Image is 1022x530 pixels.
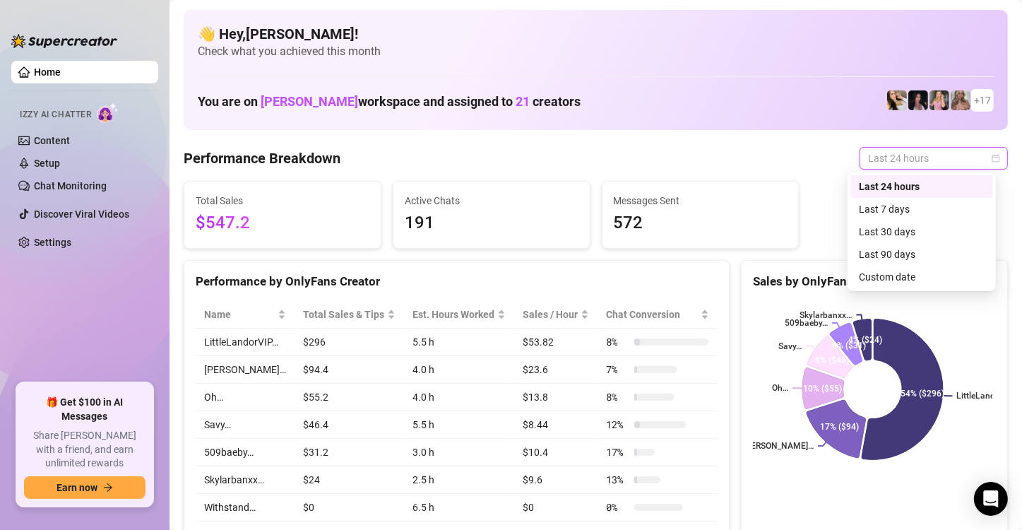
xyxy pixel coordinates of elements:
[859,269,985,285] div: Custom date
[785,318,828,328] text: 509baeby…
[24,429,145,471] span: Share [PERSON_NAME] with a friend, and earn unlimited rewards
[606,472,629,488] span: 13 %
[992,154,1000,163] span: calendar
[196,439,295,466] td: 509baeby…
[514,301,598,329] th: Sales / Hour
[295,301,404,329] th: Total Sales & Tips
[859,179,985,194] div: Last 24 hours
[614,193,788,208] span: Messages Sent
[850,220,993,243] div: Last 30 days
[196,329,295,356] td: LittleLandorVIP…
[295,494,404,522] td: $0
[295,466,404,494] td: $24
[103,483,113,493] span: arrow-right
[929,90,949,110] img: Kenzie (@dmaxkenzfree)
[908,90,928,110] img: Baby (@babyyyybellaa)
[196,411,295,439] td: Savy…
[606,417,629,432] span: 12 %
[198,44,994,59] span: Check what you achieved this month
[868,148,999,169] span: Last 24 hours
[606,362,629,377] span: 7 %
[405,210,578,237] span: 191
[196,193,369,208] span: Total Sales
[951,90,970,110] img: Kenzie (@dmaxkenz)
[514,356,598,384] td: $23.6
[606,334,629,350] span: 8 %
[34,237,71,248] a: Settings
[404,384,514,411] td: 4.0 h
[196,210,369,237] span: $547.2
[850,243,993,266] div: Last 90 days
[859,247,985,262] div: Last 90 days
[514,439,598,466] td: $10.4
[198,94,581,110] h1: You are on workspace and assigned to creators
[614,210,788,237] span: 572
[514,384,598,411] td: $13.8
[404,329,514,356] td: 5.5 h
[606,444,629,460] span: 17 %
[404,356,514,384] td: 4.0 h
[24,476,145,499] button: Earn nowarrow-right
[598,301,717,329] th: Chat Conversion
[859,201,985,217] div: Last 7 days
[514,466,598,494] td: $9.6
[516,94,530,109] span: 21
[743,441,814,451] text: [PERSON_NAME]…
[606,500,629,515] span: 0 %
[34,66,61,78] a: Home
[404,411,514,439] td: 5.5 h
[974,482,1008,516] div: Open Intercom Messenger
[97,102,119,123] img: AI Chatter
[57,482,97,493] span: Earn now
[514,494,598,522] td: $0
[295,411,404,439] td: $46.4
[196,384,295,411] td: Oh…
[34,180,107,192] a: Chat Monitoring
[34,158,60,169] a: Setup
[772,384,788,394] text: Oh…
[261,94,358,109] span: [PERSON_NAME]
[295,439,404,466] td: $31.2
[887,90,907,110] img: Avry (@avryjennerfree)
[196,272,718,291] div: Performance by OnlyFans Creator
[295,384,404,411] td: $55.2
[850,175,993,198] div: Last 24 hours
[523,307,578,322] span: Sales / Hour
[34,208,129,220] a: Discover Viral Videos
[295,329,404,356] td: $296
[606,307,697,322] span: Chat Conversion
[800,310,852,320] text: Skylarbanxx…
[196,356,295,384] td: [PERSON_NAME]…
[850,198,993,220] div: Last 7 days
[412,307,494,322] div: Est. Hours Worked
[753,272,996,291] div: Sales by OnlyFans Creator
[198,24,994,44] h4: 👋 Hey, [PERSON_NAME] !
[514,411,598,439] td: $8.44
[24,396,145,423] span: 🎁 Get $100 in AI Messages
[778,341,802,351] text: Savy…
[606,389,629,405] span: 8 %
[850,266,993,288] div: Custom date
[295,356,404,384] td: $94.4
[20,108,91,122] span: Izzy AI Chatter
[514,329,598,356] td: $53.82
[34,135,70,146] a: Content
[404,466,514,494] td: 2.5 h
[956,391,1002,401] text: LittleLand...
[974,93,991,108] span: + 17
[303,307,384,322] span: Total Sales & Tips
[405,193,578,208] span: Active Chats
[196,494,295,522] td: Withstand…
[11,34,117,48] img: logo-BBDzfeDw.svg
[859,224,985,240] div: Last 30 days
[204,307,275,322] span: Name
[404,439,514,466] td: 3.0 h
[196,466,295,494] td: Skylarbanxx…
[404,494,514,522] td: 6.5 h
[184,148,340,168] h4: Performance Breakdown
[196,301,295,329] th: Name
